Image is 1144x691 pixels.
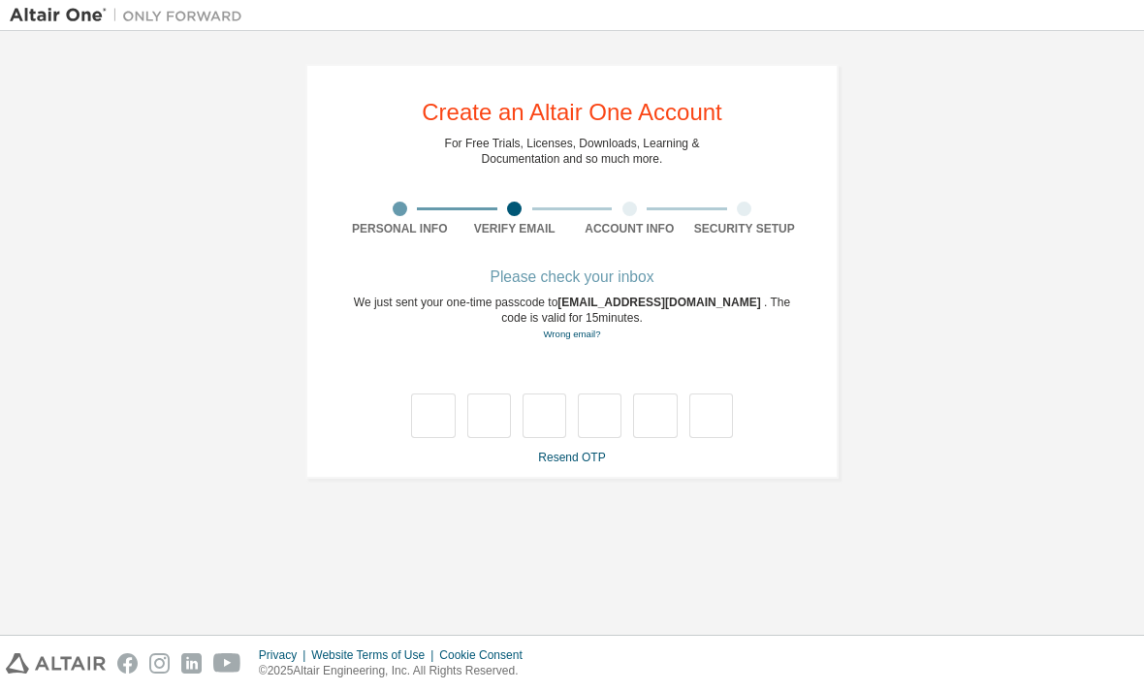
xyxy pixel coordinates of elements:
[259,647,311,663] div: Privacy
[213,653,241,674] img: youtube.svg
[458,221,573,236] div: Verify Email
[538,451,605,464] a: Resend OTP
[572,221,687,236] div: Account Info
[117,653,138,674] img: facebook.svg
[6,653,106,674] img: altair_logo.svg
[422,101,722,124] div: Create an Altair One Account
[311,647,439,663] div: Website Terms of Use
[342,295,802,342] div: We just sent your one-time passcode to . The code is valid for 15 minutes.
[259,663,534,679] p: © 2025 Altair Engineering, Inc. All Rights Reserved.
[543,329,600,339] a: Go back to the registration form
[445,136,700,167] div: For Free Trials, Licenses, Downloads, Learning & Documentation and so much more.
[342,271,802,283] div: Please check your inbox
[687,221,803,236] div: Security Setup
[342,221,458,236] div: Personal Info
[439,647,533,663] div: Cookie Consent
[181,653,202,674] img: linkedin.svg
[10,6,252,25] img: Altair One
[149,653,170,674] img: instagram.svg
[557,296,764,309] span: [EMAIL_ADDRESS][DOMAIN_NAME]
